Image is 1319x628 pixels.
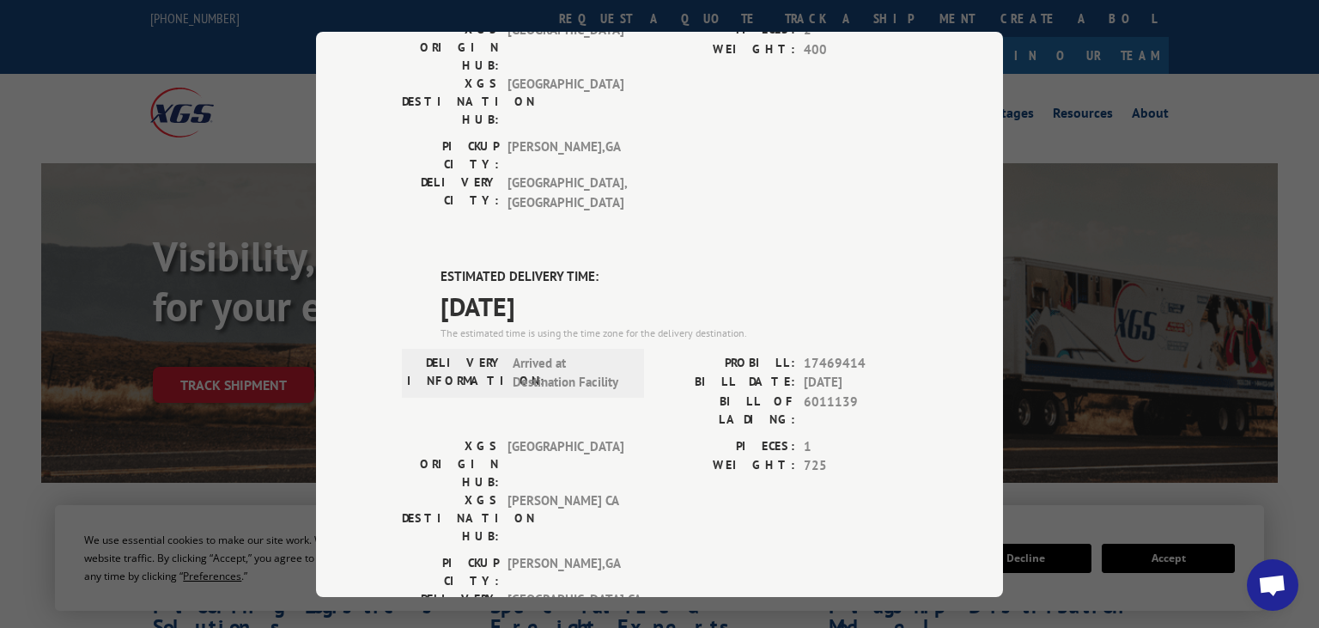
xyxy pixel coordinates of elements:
span: [PERSON_NAME] , GA [508,553,623,589]
label: XGS DESTINATION HUB: [402,75,499,129]
span: Arrived at Destination Facility [513,353,629,392]
span: 400 [804,40,917,59]
span: 1 [804,436,917,456]
label: BILL DATE: [659,373,795,393]
label: XGS ORIGIN HUB: [402,21,499,75]
label: XGS ORIGIN HUB: [402,436,499,491]
span: [PERSON_NAME] , GA [508,137,623,174]
label: ESTIMATED DELIVERY TIME: [441,267,917,287]
label: DELIVERY CITY: [402,174,499,212]
label: DELIVERY CITY: [402,589,499,625]
label: WEIGHT: [659,456,795,476]
label: PIECES: [659,436,795,456]
span: [PERSON_NAME] CA [508,491,623,545]
label: WEIGHT: [659,40,795,59]
div: Open chat [1247,559,1298,611]
span: [GEOGRAPHIC_DATA] [508,436,623,491]
label: DELIVERY INFORMATION: [407,353,504,392]
span: [DATE] [441,286,917,325]
div: The estimated time is using the time zone for the delivery destination. [441,325,917,340]
label: XGS DESTINATION HUB: [402,491,499,545]
label: PROBILL: [659,353,795,373]
span: [GEOGRAPHIC_DATA] [508,21,623,75]
label: BILL OF LADING: [659,392,795,428]
span: [DATE] [804,373,917,393]
label: PICKUP CITY: [402,137,499,174]
label: PICKUP CITY: [402,553,499,589]
span: 6011139 [804,392,917,428]
span: [GEOGRAPHIC_DATA] , CA [508,589,623,625]
span: [GEOGRAPHIC_DATA] [508,75,623,129]
span: 17469414 [804,353,917,373]
span: 725 [804,456,917,476]
span: [GEOGRAPHIC_DATA] , [GEOGRAPHIC_DATA] [508,174,623,212]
